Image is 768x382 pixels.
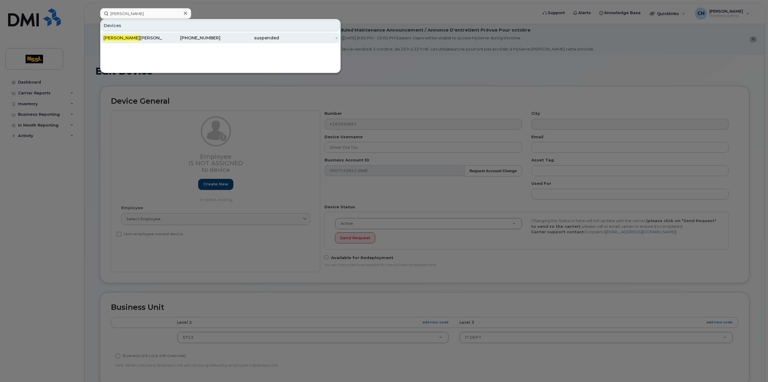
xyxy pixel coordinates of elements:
div: [PERSON_NAME] [103,35,162,41]
div: [PHONE_NUMBER] [162,35,221,41]
div: - [279,35,338,41]
span: [PERSON_NAME] [103,35,140,41]
div: suspended [220,35,279,41]
div: Devices [101,20,340,31]
a: [PERSON_NAME][PERSON_NAME][PHONE_NUMBER]suspended- [101,32,340,43]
